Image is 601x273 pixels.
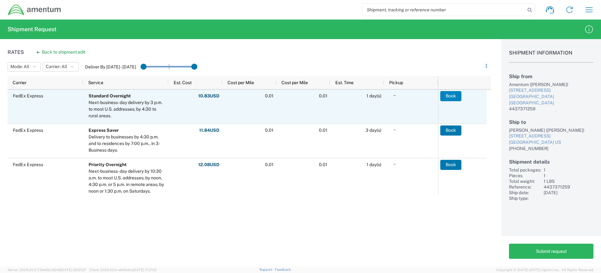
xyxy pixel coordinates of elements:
[496,267,593,273] span: Copyright © [DATE]-[DATE] Agistix Inc., All Rights Reserved
[61,268,86,272] span: [DATE] 09:51:07
[509,139,593,146] div: [GEOGRAPHIC_DATA] US
[89,99,166,119] div: Next-business-day delivery by 3 p.m. to most U.S. addresses; by 4:30 to rural areas.
[281,80,308,85] span: Cost per Mile
[544,190,593,195] div: [DATE]
[509,133,593,139] div: [STREET_ADDRESS]
[335,80,354,85] span: Est. Time
[440,160,461,170] button: Book
[544,184,593,190] div: 4437371259
[32,47,90,58] button: Back to shipment edit
[85,64,136,70] label: Deliver By [DATE] - [DATE]
[89,268,157,272] span: Client: 2025.20.0-e640dba
[509,106,593,112] div: 4437371259
[509,87,593,94] div: [STREET_ADDRESS]
[509,82,593,87] div: Amentum ([PERSON_NAME])
[509,178,541,184] div: Total weight:
[13,80,26,85] span: Carrier
[8,49,24,55] h1: Rates
[198,91,220,101] button: 10.83USD
[174,80,192,85] span: Est. Cost
[389,80,403,85] span: Pickup
[198,162,219,168] strong: 12.08 USD
[367,93,381,98] span: 1 day(s)
[367,162,381,167] span: 1 day(s)
[275,268,291,271] a: Feedback
[509,244,593,259] button: Submit request
[13,93,43,98] span: FedEx Express
[509,73,593,79] h2: Ship from
[509,94,593,106] div: [GEOGRAPHIC_DATA] [GEOGRAPHIC_DATA]
[89,93,131,98] b: Standard Overnight
[133,268,157,272] span: [DATE] 17:21:12
[319,162,327,167] span: 0.01
[544,167,593,173] div: 1
[319,93,327,98] span: 0.01
[509,133,593,145] a: [STREET_ADDRESS][GEOGRAPHIC_DATA] US
[259,268,275,271] a: Support
[43,62,78,72] button: Carrier: All
[89,128,119,133] b: Express Saver
[509,173,541,178] div: Pieces
[544,178,593,184] div: 1 LBS
[509,190,541,195] div: Ship date:
[8,4,61,16] img: dyncorp
[366,128,381,133] span: 3 day(s)
[265,128,274,133] span: 0.01
[509,127,593,133] div: [PERSON_NAME] ([PERSON_NAME])
[46,64,67,70] span: Carrier: All
[509,167,541,173] div: Total packages:
[319,128,327,133] span: 0.01
[440,91,461,101] button: Book
[265,162,274,167] span: 0.01
[509,50,593,63] h1: Shipment Information
[509,87,593,106] a: [STREET_ADDRESS][GEOGRAPHIC_DATA] [GEOGRAPHIC_DATA]
[198,93,219,99] strong: 10.83 USD
[198,160,220,170] button: 12.08USD
[509,119,593,125] h2: Ship to
[8,62,41,72] button: Mode: All
[13,162,43,167] span: FedEx Express
[8,26,56,33] h2: Shipment Request
[89,168,166,195] div: Next-business-day delivery by 10:30 a.m. to most U.S. addresses; by noon, 4:30 p.m. or 5 p.m. in ...
[509,195,541,201] div: Ship type:
[199,125,220,136] button: 11.84USD
[199,127,219,133] strong: 11.84 USD
[228,80,254,85] span: Cost per Mile
[88,80,103,85] span: Service
[13,128,43,133] span: FedEx Express
[265,93,274,98] span: 0.01
[440,125,461,136] button: Book
[89,162,127,167] b: Priority Overnight
[362,4,525,16] input: Shipment, tracking or reference number
[509,146,593,151] div: [PHONE_NUMBER]
[509,159,593,165] h2: Shipment details
[544,173,593,178] div: 1
[509,184,541,190] div: Reference:
[10,64,29,70] span: Mode: All
[89,134,166,154] div: Delivery to businesses by 4:30 p.m. and to residences by 7:00 p.m., in 3-Business days.
[8,268,86,272] span: Server: 2025.20.0-734e5bc92d9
